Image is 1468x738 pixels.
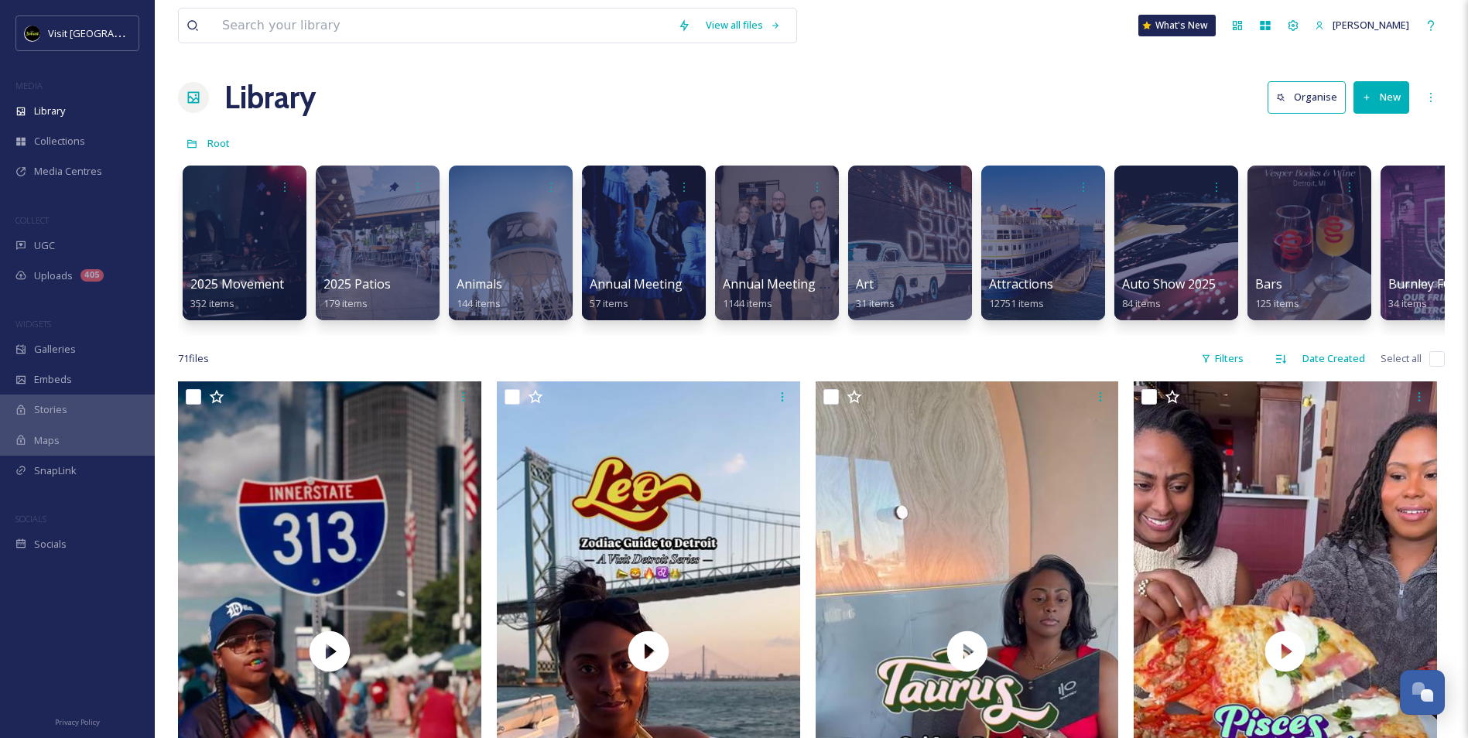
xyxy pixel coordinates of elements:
[1193,343,1251,374] div: Filters
[1353,81,1409,113] button: New
[856,296,895,310] span: 31 items
[590,275,683,292] span: Annual Meeting
[55,717,100,727] span: Privacy Policy
[989,275,1053,292] span: Attractions
[34,463,77,478] span: SnapLink
[80,269,104,282] div: 405
[1268,81,1353,113] a: Organise
[34,342,76,357] span: Galleries
[323,296,368,310] span: 179 items
[34,372,72,387] span: Embeds
[1295,343,1373,374] div: Date Created
[34,268,73,283] span: Uploads
[207,134,230,152] a: Root
[15,318,51,330] span: WIDGETS
[1122,275,1216,292] span: Auto Show 2025
[989,277,1053,310] a: Attractions12751 items
[590,296,628,310] span: 57 items
[1388,275,1451,292] span: Burnley FC
[190,296,234,310] span: 352 items
[214,9,670,43] input: Search your library
[590,277,683,310] a: Annual Meeting57 items
[34,134,85,149] span: Collections
[723,296,772,310] span: 1144 items
[15,80,43,91] span: MEDIA
[1381,351,1422,366] span: Select all
[1122,296,1161,310] span: 84 items
[34,238,55,253] span: UGC
[1255,296,1299,310] span: 125 items
[34,104,65,118] span: Library
[34,537,67,552] span: Socials
[698,10,789,40] a: View all files
[34,164,102,179] span: Media Centres
[190,275,284,292] span: 2025 Movement
[178,351,209,366] span: 71 file s
[15,513,46,524] span: SOCIALS
[34,433,60,448] span: Maps
[457,277,502,310] a: Animals144 items
[15,214,49,226] span: COLLECT
[1255,277,1299,310] a: Bars125 items
[856,275,874,292] span: Art
[323,277,391,310] a: 2025 Patios179 items
[1388,277,1451,310] a: Burnley FC34 items
[723,275,862,292] span: Annual Meeting (Eblast)
[856,277,895,310] a: Art31 items
[989,296,1044,310] span: 12751 items
[48,26,168,40] span: Visit [GEOGRAPHIC_DATA]
[1255,275,1282,292] span: Bars
[457,296,501,310] span: 144 items
[1388,296,1427,310] span: 34 items
[323,275,391,292] span: 2025 Patios
[224,74,316,121] a: Library
[1333,18,1409,32] span: [PERSON_NAME]
[1138,15,1216,36] a: What's New
[55,712,100,730] a: Privacy Policy
[34,402,67,417] span: Stories
[25,26,40,41] img: VISIT%20DETROIT%20LOGO%20-%20BLACK%20BACKGROUND.png
[457,275,502,292] span: Animals
[723,277,862,310] a: Annual Meeting (Eblast)1144 items
[1400,670,1445,715] button: Open Chat
[1268,81,1346,113] button: Organise
[1122,277,1216,310] a: Auto Show 202584 items
[1307,10,1417,40] a: [PERSON_NAME]
[190,277,284,310] a: 2025 Movement352 items
[207,136,230,150] span: Root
